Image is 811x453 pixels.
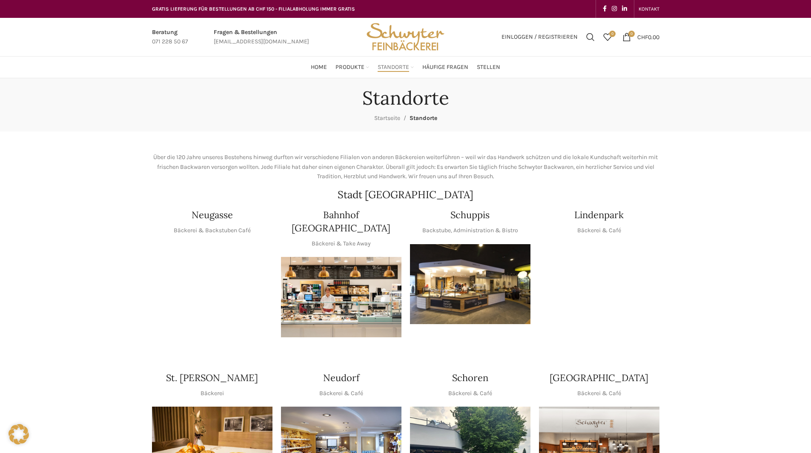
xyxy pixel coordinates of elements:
[148,59,664,76] div: Main navigation
[477,59,500,76] a: Stellen
[600,3,609,15] a: Facebook social link
[374,114,400,122] a: Startseite
[378,59,414,76] a: Standorte
[422,59,468,76] a: Häufige Fragen
[577,226,621,235] p: Bäckerei & Café
[152,190,659,200] h2: Stadt [GEOGRAPHIC_DATA]
[192,208,233,222] h4: Neugasse
[152,6,355,12] span: GRATIS LIEFERUNG FÜR BESTELLUNGEN AB CHF 150 - FILIALABHOLUNG IMMER GRATIS
[609,3,619,15] a: Instagram social link
[410,244,530,325] img: 150130-Schwyter-013
[335,59,369,76] a: Produkte
[618,28,664,46] a: 0 CHF0.00
[422,63,468,71] span: Häufige Fragen
[628,31,635,37] span: 0
[637,33,648,40] span: CHF
[152,153,659,181] p: Über die 120 Jahre unseres Bestehens hinweg durften wir verschiedene Filialen von anderen Bäckere...
[574,208,624,222] h4: Lindenpark
[174,226,251,235] p: Bäckerei & Backstuben Café
[637,33,659,40] bdi: 0.00
[497,28,582,46] a: Einloggen / Registrieren
[152,244,272,325] img: Neugasse
[166,371,258,385] h4: St. [PERSON_NAME]
[323,371,359,385] h4: Neudorf
[364,33,447,40] a: Site logo
[201,389,224,398] p: Bäckerei
[639,6,659,12] span: KONTAKT
[582,28,599,46] a: Suchen
[609,31,616,37] span: 0
[577,389,621,398] p: Bäckerei & Café
[422,226,518,235] p: Backstube, Administration & Bistro
[539,244,659,325] img: 017-e1571925257345
[281,257,401,337] img: Bahnhof St. Gallen
[410,114,437,122] span: Standorte
[311,59,327,76] a: Home
[639,0,659,17] a: KONTAKT
[550,371,648,385] h4: [GEOGRAPHIC_DATA]
[477,63,500,71] span: Stellen
[502,34,578,40] span: Einloggen / Registrieren
[450,208,490,222] h4: Schuppis
[312,239,371,248] p: Bäckerei & Take Away
[214,28,309,47] a: Infobox link
[335,63,364,71] span: Produkte
[634,0,664,17] div: Secondary navigation
[378,63,409,71] span: Standorte
[319,389,363,398] p: Bäckerei & Café
[152,28,188,47] a: Infobox link
[452,371,488,385] h4: Schoren
[364,18,447,56] img: Bäckerei Schwyter
[619,3,630,15] a: Linkedin social link
[599,28,616,46] a: 0
[311,63,327,71] span: Home
[599,28,616,46] div: Meine Wunschliste
[448,389,492,398] p: Bäckerei & Café
[362,87,449,109] h1: Standorte
[281,208,401,235] h4: Bahnhof [GEOGRAPHIC_DATA]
